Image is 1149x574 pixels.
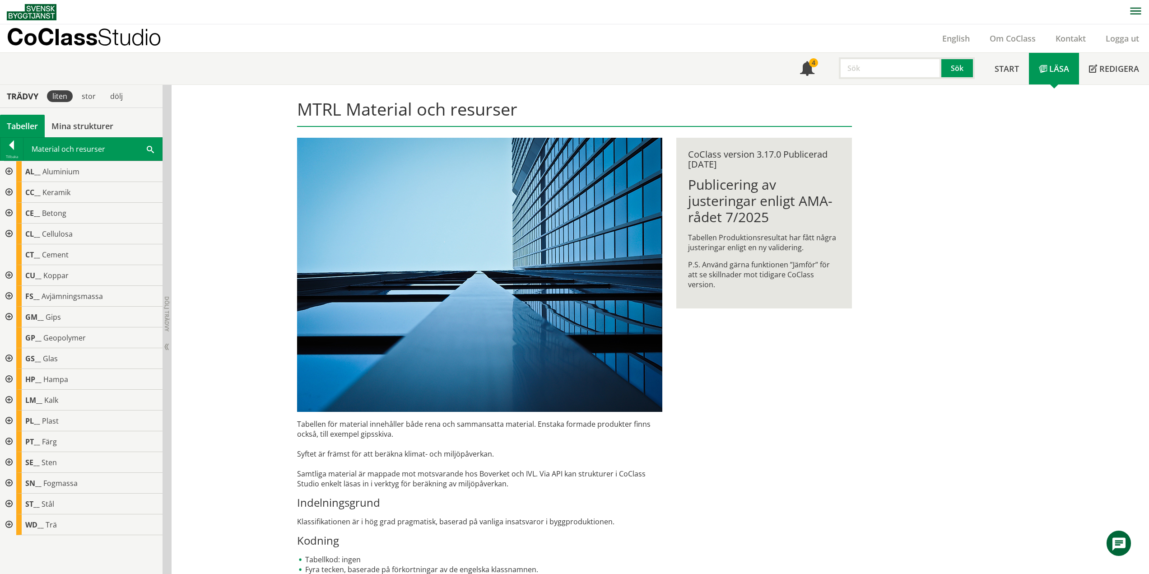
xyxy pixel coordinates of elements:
[7,4,56,20] img: Svensk Byggtjänst
[25,208,40,218] span: CE__
[42,291,103,301] span: Avjämningsmassa
[25,437,40,447] span: PT__
[7,32,161,42] p: CoClass
[809,58,818,67] div: 4
[42,437,57,447] span: Färg
[1049,63,1069,74] span: Läsa
[2,91,43,101] div: Trädvy
[688,260,840,289] p: P.S. Använd gärna funktionen ”Jämför” för att se skillnader mot tidigare CoClass version.
[147,144,154,154] span: Sök i tabellen
[25,229,40,239] span: CL__
[163,296,171,331] span: Dölj trädvy
[800,62,814,77] span: Notifikationer
[1079,53,1149,84] a: Redigera
[7,24,181,52] a: CoClassStudio
[297,99,852,127] h1: MTRL Material och resurser
[1096,33,1149,44] a: Logga ut
[688,149,840,169] div: CoClass version 3.17.0 Publicerad [DATE]
[98,23,161,50] span: Studio
[25,271,42,280] span: CU__
[941,57,975,79] button: Sök
[42,229,73,239] span: Cellulosa
[42,416,59,426] span: Plast
[25,312,44,322] span: GM__
[25,187,41,197] span: CC__
[42,457,57,467] span: Sten
[839,57,941,79] input: Sök
[0,153,23,160] div: Tillbaka
[25,374,42,384] span: HP__
[25,520,44,530] span: WD__
[297,555,662,565] li: Tabellkod: ingen
[105,90,128,102] div: dölj
[46,312,61,322] span: Gips
[45,115,120,137] a: Mina strukturer
[44,395,58,405] span: Kalk
[25,167,41,177] span: AL__
[688,233,840,252] p: Tabellen Produktionsresultat har fått några justeringar enligt en ny validering.
[297,534,662,547] h3: Kodning
[688,177,840,225] h1: Publicering av justeringar enligt AMA-rådet 7/2025
[790,53,824,84] a: 4
[43,271,69,280] span: Koppar
[980,33,1046,44] a: Om CoClass
[43,478,78,488] span: Fogmassa
[76,90,101,102] div: stor
[25,291,40,301] span: FS__
[42,499,54,509] span: Stål
[1046,33,1096,44] a: Kontakt
[25,395,42,405] span: LM__
[23,138,162,160] div: Material och resurser
[1099,63,1139,74] span: Redigera
[47,90,73,102] div: liten
[42,187,70,197] span: Keramik
[42,250,69,260] span: Cement
[297,419,662,489] p: Tabellen för material innehåller både rena och sammansatta material. Enstaka formade produkter fi...
[42,167,79,177] span: Aluminium
[43,333,86,343] span: Geopolymer
[42,208,66,218] span: Betong
[25,333,42,343] span: GP__
[297,138,662,412] img: Materialtabellen.jpg
[46,520,57,530] span: Trä
[25,478,42,488] span: SN__
[43,374,68,384] span: Hampa
[25,250,40,260] span: CT__
[43,354,58,364] span: Glas
[297,496,662,509] h3: Indelningsgrund
[25,354,41,364] span: GS__
[985,53,1029,84] a: Start
[25,457,40,467] span: SE__
[25,499,40,509] span: ST__
[25,416,40,426] span: PL__
[932,33,980,44] a: English
[995,63,1019,74] span: Start
[1029,53,1079,84] a: Läsa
